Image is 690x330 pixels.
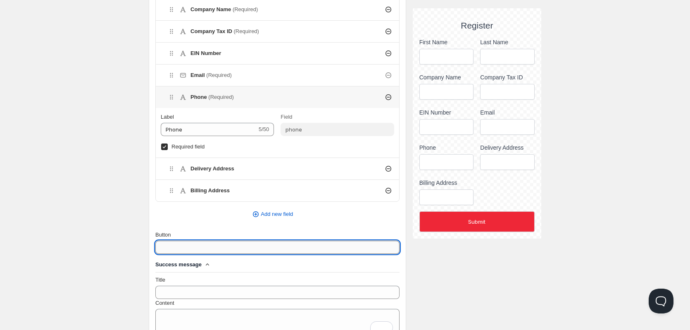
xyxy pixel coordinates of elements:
[419,38,474,47] label: First Name
[261,210,293,218] span: Add new field
[190,93,234,101] h4: Phone
[190,71,232,79] h4: Email
[190,49,221,57] h4: EIN Number
[206,72,231,78] span: (Required)
[155,232,171,238] span: Button
[155,300,174,306] span: Content
[419,20,535,31] h2: Register
[161,114,174,120] span: Label
[281,114,292,120] span: Field
[171,143,205,150] span: Required field
[419,179,474,187] label: Billing Address
[155,261,202,269] h4: Success message
[234,28,259,34] span: (Required)
[190,27,259,36] h4: Company Tax ID
[480,73,535,82] label: Company Tax ID
[419,211,535,232] button: Submit
[480,38,535,47] label: Last Name
[419,143,474,152] label: Phone
[480,143,535,152] label: Delivery Address
[190,165,234,173] h4: Delivery Address
[480,108,535,117] div: Email
[155,277,165,283] span: Title
[419,108,474,117] label: EIN Number
[150,208,395,221] button: Add new field
[190,187,230,195] h4: Billing Address
[208,94,233,100] span: (Required)
[190,5,258,14] h4: Company Name
[419,73,474,82] label: Company Name
[649,289,673,313] iframe: Help Scout Beacon - Open
[233,6,258,12] span: (Required)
